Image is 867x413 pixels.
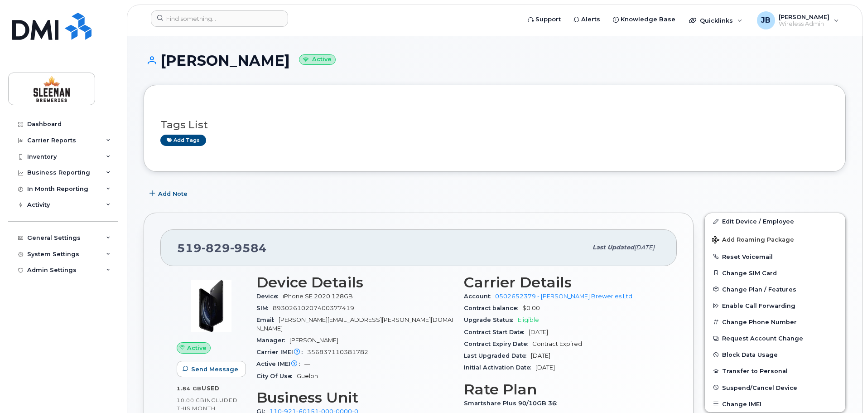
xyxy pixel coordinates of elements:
[705,265,845,281] button: Change SIM Card
[304,360,310,367] span: —
[307,349,368,355] span: 356837110381782
[529,329,548,335] span: [DATE]
[177,385,202,392] span: 1.84 GB
[256,360,304,367] span: Active IMEI
[283,293,353,300] span: iPhone SE 2020 128GB
[191,365,238,374] span: Send Message
[705,396,845,412] button: Change IMEI
[158,189,188,198] span: Add Note
[464,329,529,335] span: Contract Start Date
[705,379,845,396] button: Suspend/Cancel Device
[177,397,205,403] span: 10.00 GB
[522,305,540,311] span: $0.00
[160,119,829,131] h3: Tags List
[705,330,845,346] button: Request Account Change
[464,352,531,359] span: Last Upgraded Date
[202,241,230,255] span: 829
[289,337,338,344] span: [PERSON_NAME]
[518,316,539,323] span: Eligible
[464,293,495,300] span: Account
[705,230,845,248] button: Add Roaming Package
[230,241,267,255] span: 9584
[705,363,845,379] button: Transfer to Personal
[705,281,845,297] button: Change Plan / Features
[464,274,660,291] h3: Carrier Details
[160,135,206,146] a: Add tags
[705,346,845,363] button: Block Data Usage
[256,373,297,379] span: City Of Use
[705,314,845,330] button: Change Phone Number
[256,316,279,323] span: Email
[712,236,794,245] span: Add Roaming Package
[464,340,532,347] span: Contract Expiry Date
[256,293,283,300] span: Device
[273,305,354,311] span: 89302610207400377419
[464,305,522,311] span: Contract balance
[256,389,453,406] h3: Business Unit
[177,241,267,255] span: 519
[592,244,634,251] span: Last updated
[297,373,318,379] span: Guelph
[722,302,795,309] span: Enable Call Forwarding
[256,316,453,331] span: [PERSON_NAME][EMAIL_ADDRESS][PERSON_NAME][DOMAIN_NAME]
[144,53,846,68] h1: [PERSON_NAME]
[705,297,845,314] button: Enable Call Forwarding
[722,286,796,292] span: Change Plan / Features
[177,361,246,377] button: Send Message
[256,274,453,291] h3: Device Details
[464,364,535,371] span: Initial Activation Date
[187,344,207,352] span: Active
[256,349,307,355] span: Carrier IMEI
[495,293,634,300] a: 0502652379 - [PERSON_NAME] Breweries Ltd.
[184,279,238,333] img: image20231002-3703462-2fle3a.jpeg
[532,340,582,347] span: Contract Expired
[256,337,289,344] span: Manager
[464,400,561,407] span: Smartshare Plus 90/10GB 36
[464,381,660,398] h3: Rate Plan
[535,364,555,371] span: [DATE]
[464,316,518,323] span: Upgrade Status
[256,305,273,311] span: SIM
[144,185,195,202] button: Add Note
[634,244,655,251] span: [DATE]
[202,385,220,392] span: used
[177,397,238,412] span: included this month
[299,54,336,65] small: Active
[705,213,845,229] a: Edit Device / Employee
[531,352,550,359] span: [DATE]
[705,248,845,265] button: Reset Voicemail
[722,384,797,391] span: Suspend/Cancel Device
